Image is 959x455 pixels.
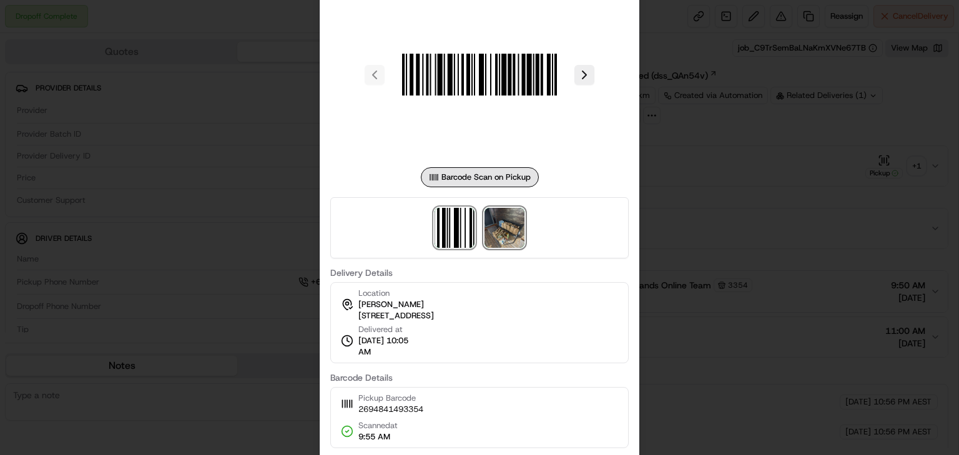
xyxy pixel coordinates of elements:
[330,373,629,382] label: Barcode Details
[358,393,423,404] span: Pickup Barcode
[358,310,434,321] span: [STREET_ADDRESS]
[358,288,390,299] span: Location
[358,404,423,415] span: 2694841493354
[358,299,424,310] span: [PERSON_NAME]
[358,431,398,443] span: 9:55 AM
[358,335,416,358] span: [DATE] 10:05 AM
[421,167,539,187] div: Barcode Scan on Pickup
[358,420,398,431] span: Scanned at
[435,208,475,248] img: barcode_scan_on_pickup image
[484,208,524,248] img: photo_proof_of_delivery image
[330,268,629,277] label: Delivery Details
[358,324,416,335] span: Delivered at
